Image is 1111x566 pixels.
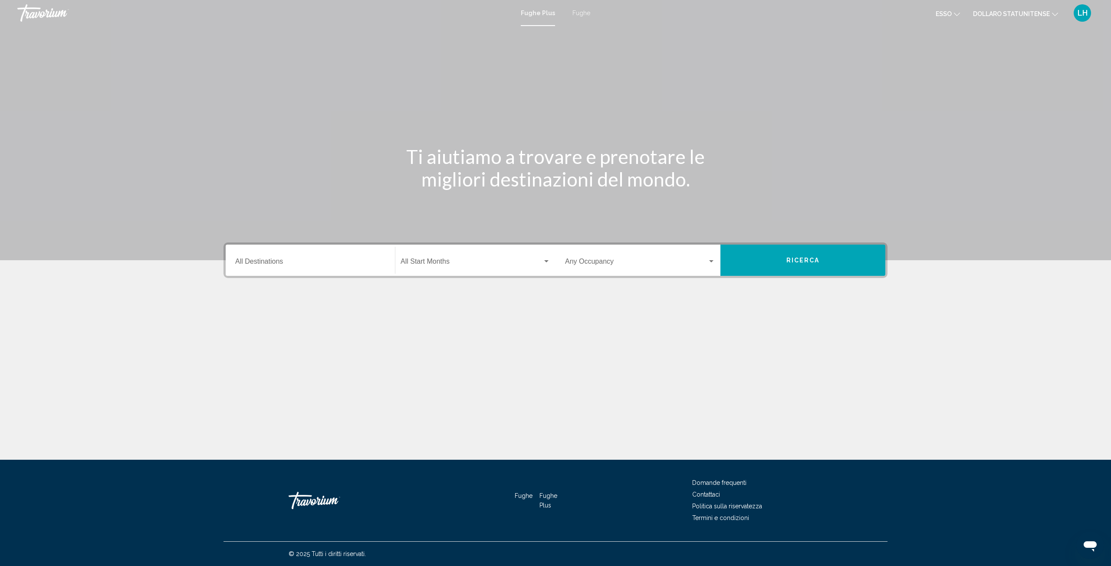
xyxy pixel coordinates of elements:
[786,257,820,264] span: Ricerca
[973,7,1058,20] button: Cambia valuta
[1078,8,1088,17] font: LH
[289,487,375,514] a: Travorio
[692,514,749,521] a: Termini e condizioni
[289,550,366,557] font: © 2025 Tutti i diritti riservati.
[572,10,590,16] a: Fughe
[226,245,885,276] div: Widget di ricerca
[936,7,960,20] button: Cambia lingua
[17,4,512,22] a: Travorio
[393,145,718,190] h1: Ti aiutiamo a trovare e prenotare le migliori destinazioni del mondo.
[973,10,1050,17] font: Dollaro statunitense
[692,479,746,486] a: Domande frequenti
[692,503,762,510] a: Politica sulla riservatezza
[539,492,557,509] a: Fughe Plus
[1071,4,1094,22] button: Menu utente
[936,10,952,17] font: Esso
[515,492,532,499] a: Fughe
[1076,531,1104,559] iframe: Pulsante per aprire la finestra di messaggistica
[720,245,885,276] button: Ricerca
[521,10,555,16] a: Fughe Plus
[692,491,720,498] a: Contattaci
